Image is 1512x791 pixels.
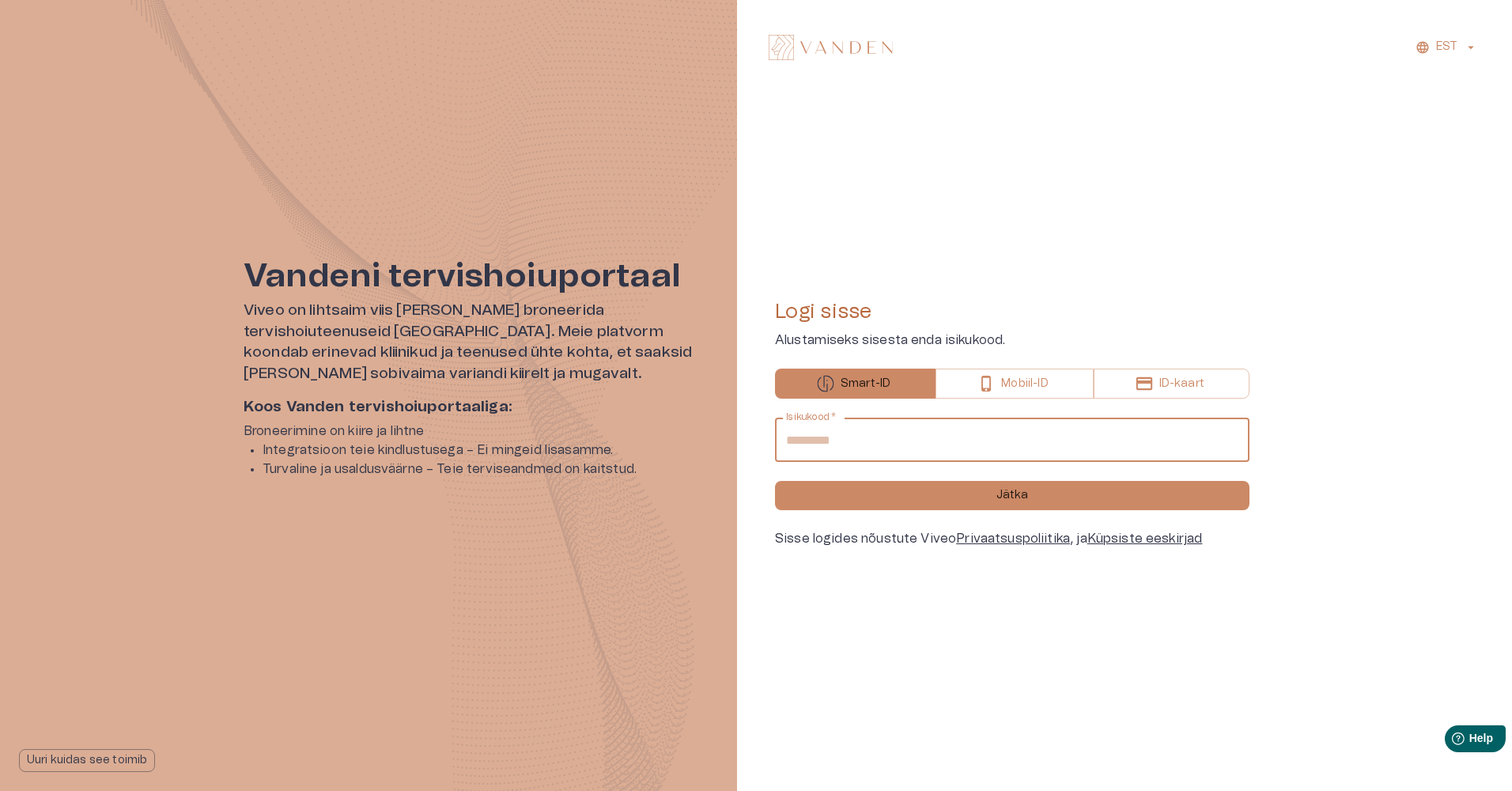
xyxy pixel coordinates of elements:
button: Uuri kuidas see toimib [19,749,155,772]
button: Smart-ID [775,369,936,399]
p: Smart-ID [841,376,890,392]
p: Alustamiseks sisesta enda isikukood. [775,331,1249,350]
button: ID-kaart [1094,369,1249,399]
p: ID-kaart [1159,376,1204,392]
img: Vanden logo [769,35,893,60]
a: Privaatsuspoliitika [956,532,1070,545]
button: Mobiil-ID [936,369,1093,399]
p: Mobiil-ID [1001,376,1048,392]
p: Uuri kuidas see toimib [27,752,147,769]
h4: Logi sisse [775,299,1249,324]
button: EST [1413,36,1480,59]
label: Isikukood [786,411,837,424]
div: Sisse logides nõustute Viveo , ja [775,529,1249,548]
p: EST [1436,39,1457,55]
iframe: Help widget launcher [1389,719,1512,763]
a: Küpsiste eeskirjad [1087,532,1203,545]
p: Jätka [996,487,1029,504]
button: Jätka [775,481,1249,510]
